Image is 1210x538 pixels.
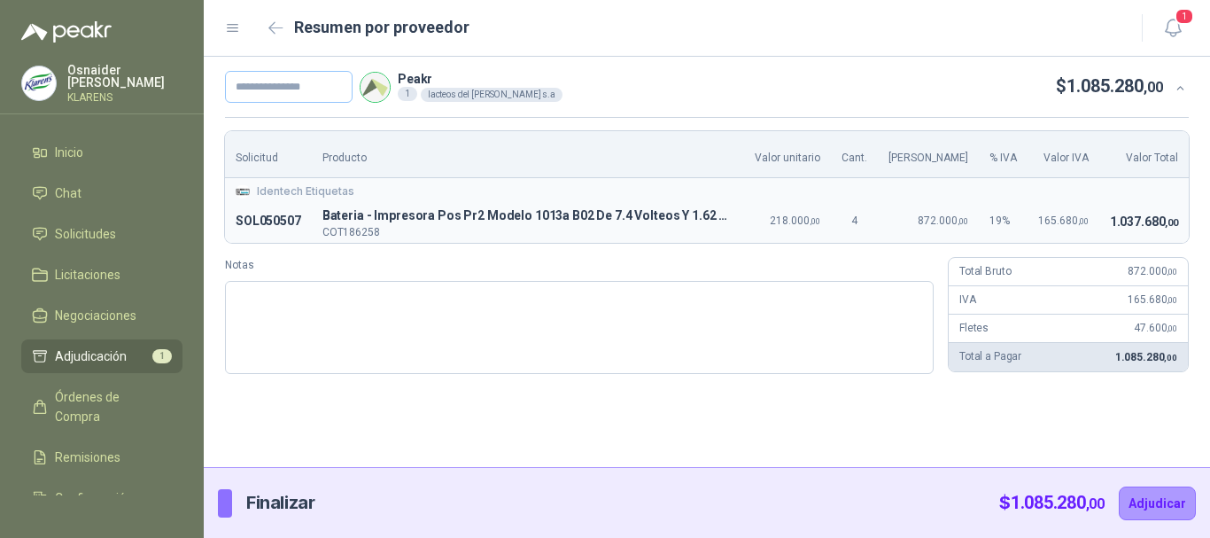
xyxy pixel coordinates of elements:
[1157,12,1189,44] button: 1
[55,143,83,162] span: Inicio
[361,73,390,102] img: Company Logo
[1134,322,1177,334] span: 47.600
[322,206,733,227] p: B
[21,176,182,210] a: Chat
[1167,267,1177,277] span: ,00
[959,320,989,337] p: Fletes
[236,183,1178,200] div: Identech Etiquetas
[1028,131,1099,178] th: Valor IVA
[21,380,182,433] a: Órdenes de Compra
[958,216,968,226] span: ,00
[1175,8,1194,25] span: 1
[55,448,120,467] span: Remisiones
[959,292,976,308] p: IVA
[1167,295,1177,305] span: ,00
[236,184,250,199] img: Company Logo
[55,488,133,508] span: Configuración
[21,21,112,43] img: Logo peakr
[421,88,562,102] div: lacteos del [PERSON_NAME] s.a
[21,217,182,251] a: Solicitudes
[225,131,312,178] th: Solicitud
[1078,216,1089,226] span: ,00
[959,348,1021,365] p: Total a Pagar
[294,15,469,40] h2: Resumen por proveedor
[21,441,182,474] a: Remisiones
[55,224,116,244] span: Solicitudes
[21,481,182,515] a: Configuración
[1128,293,1177,306] span: 165.680
[959,263,1011,280] p: Total Bruto
[246,489,314,517] p: Finalizar
[322,227,733,238] p: COT186258
[67,64,182,89] p: Osnaider [PERSON_NAME]
[979,200,1028,243] td: 19 %
[1110,214,1178,229] span: 1.037.680
[1115,351,1177,363] span: 1.085.280
[312,131,744,178] th: Producto
[398,73,562,85] p: Peakr
[770,214,820,227] span: 218.000
[322,206,733,227] span: Bateria - Impresora Pos Pr2 Modelo 1013a B02 De 7.4 Volteos Y 1.62 Ah, Recargable - De segunda
[878,131,979,178] th: [PERSON_NAME]
[21,258,182,292] a: Licitaciones
[1067,75,1163,97] span: 1.085.280
[236,211,301,232] p: SOL050507
[810,216,820,226] span: ,00
[979,131,1028,178] th: % IVA
[1167,324,1177,333] span: ,00
[1099,131,1189,178] th: Valor Total
[1119,487,1196,520] button: Adjudicar
[55,183,81,203] span: Chat
[55,387,166,426] span: Órdenes de Compra
[1056,73,1163,100] p: $
[225,257,934,274] label: Notas
[22,66,56,100] img: Company Logo
[1164,353,1177,363] span: ,00
[831,200,878,243] td: 4
[744,131,831,178] th: Valor unitario
[1128,265,1177,277] span: 872.000
[918,214,968,227] span: 872.000
[21,339,182,373] a: Adjudicación1
[55,265,120,285] span: Licitaciones
[1144,79,1163,96] span: ,00
[1038,214,1089,227] span: 165.680
[55,347,127,366] span: Adjudicación
[21,136,182,169] a: Inicio
[1011,492,1105,513] span: 1.085.280
[21,299,182,332] a: Negociaciones
[67,92,182,103] p: KLARENS
[55,306,136,325] span: Negociaciones
[831,131,878,178] th: Cant.
[1086,495,1105,512] span: ,00
[1165,217,1178,229] span: ,00
[152,349,172,363] span: 1
[999,489,1105,517] p: $
[398,87,417,101] div: 1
